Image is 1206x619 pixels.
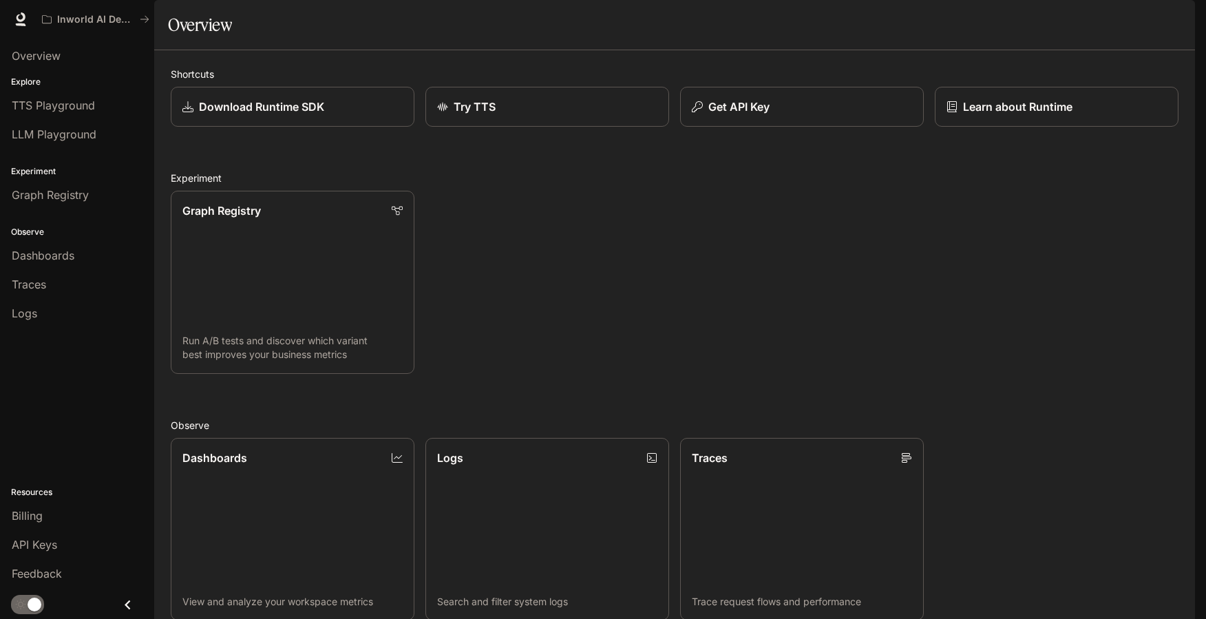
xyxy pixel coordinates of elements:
a: Try TTS [425,87,669,127]
p: Traces [692,450,728,466]
button: All workspaces [36,6,156,33]
p: Dashboards [182,450,247,466]
p: Try TTS [454,98,496,115]
a: Graph RegistryRun A/B tests and discover which variant best improves your business metrics [171,191,414,374]
a: Learn about Runtime [935,87,1178,127]
p: Run A/B tests and discover which variant best improves your business metrics [182,334,403,361]
h1: Overview [168,11,232,39]
p: Search and filter system logs [437,595,657,609]
p: Trace request flows and performance [692,595,912,609]
p: Logs [437,450,463,466]
p: Learn about Runtime [963,98,1072,115]
h2: Shortcuts [171,67,1178,81]
p: Download Runtime SDK [199,98,324,115]
p: Inworld AI Demos [57,14,134,25]
h2: Experiment [171,171,1178,185]
button: Get API Key [680,87,924,127]
a: Download Runtime SDK [171,87,414,127]
p: Get API Key [708,98,770,115]
h2: Observe [171,418,1178,432]
p: Graph Registry [182,202,261,219]
p: View and analyze your workspace metrics [182,595,403,609]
